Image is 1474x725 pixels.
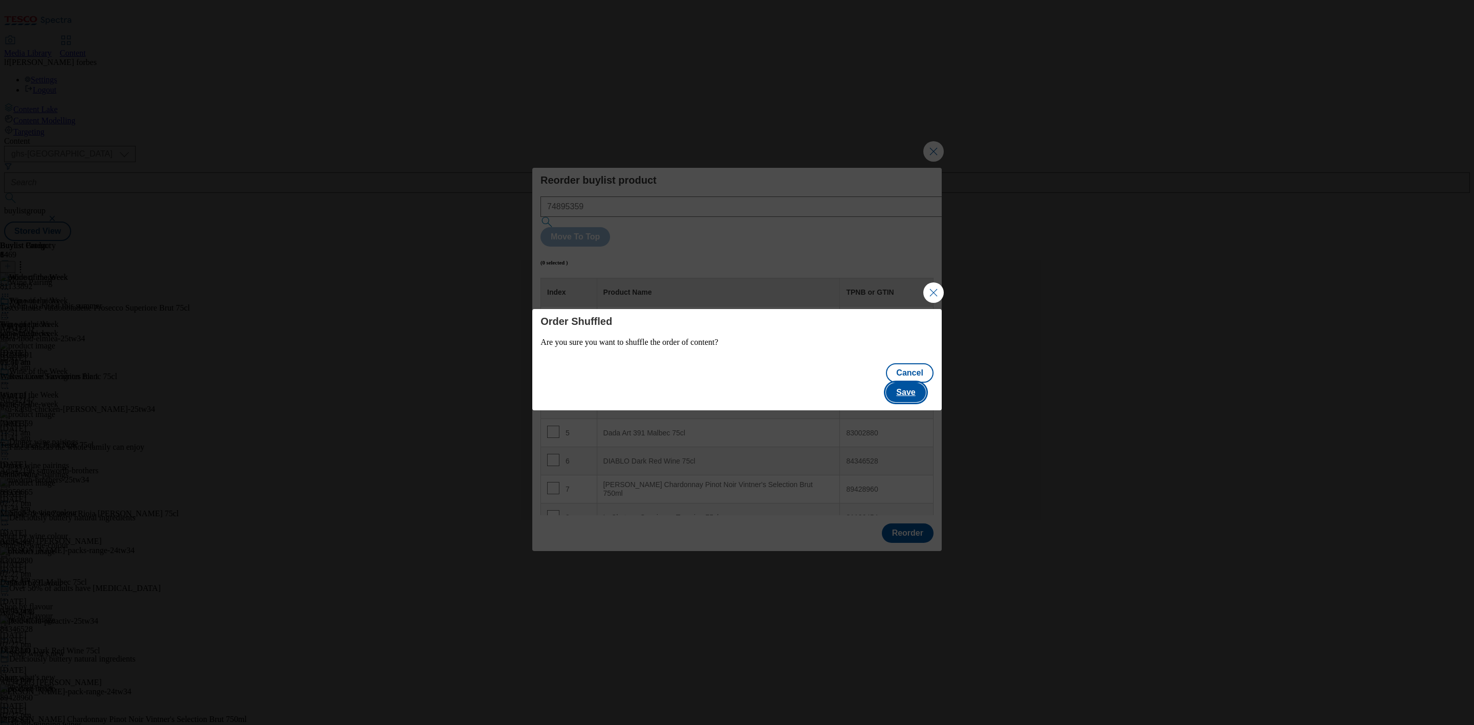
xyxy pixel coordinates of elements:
p: Are you sure you want to shuffle the order of content? [540,338,934,347]
button: Save [886,383,925,402]
button: Close Modal [923,282,944,303]
h4: Order Shuffled [540,315,934,327]
button: Cancel [886,363,933,383]
div: Modal [532,309,942,410]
